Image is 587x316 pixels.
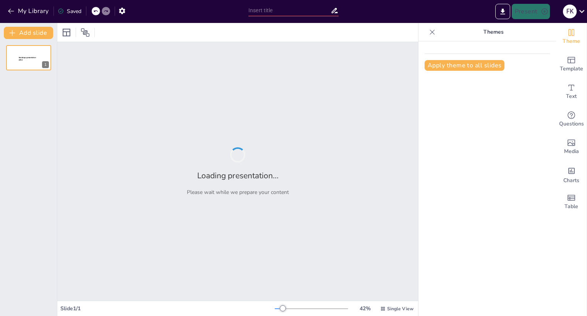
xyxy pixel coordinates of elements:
[564,202,578,211] span: Table
[563,5,577,18] div: F K
[425,60,504,71] button: Apply theme to all slides
[556,161,587,188] div: Add charts and graphs
[512,4,550,19] button: Present
[356,305,374,312] div: 42 %
[6,5,52,17] button: My Library
[564,147,579,156] span: Media
[387,306,413,312] span: Single View
[60,305,275,312] div: Slide 1 / 1
[556,23,587,50] div: Change the overall theme
[42,61,49,68] div: 1
[6,45,51,70] div: 1
[556,133,587,161] div: Add images, graphics, shapes or video
[19,57,36,61] span: Sendsteps presentation editor
[556,188,587,216] div: Add a table
[560,65,583,73] span: Template
[566,92,577,101] span: Text
[563,4,577,19] button: F K
[58,8,81,15] div: Saved
[556,50,587,78] div: Add ready made slides
[4,27,53,39] button: Add slide
[187,189,289,196] p: Please wait while we prepare your content
[438,23,548,41] p: Themes
[197,170,279,181] h2: Loading presentation...
[495,4,510,19] button: Export to PowerPoint
[556,78,587,106] div: Add text boxes
[556,106,587,133] div: Get real-time input from your audience
[60,26,73,39] div: Layout
[563,37,580,46] span: Theme
[81,28,90,37] span: Position
[559,120,584,128] span: Questions
[248,5,331,16] input: Insert title
[563,176,579,185] span: Charts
